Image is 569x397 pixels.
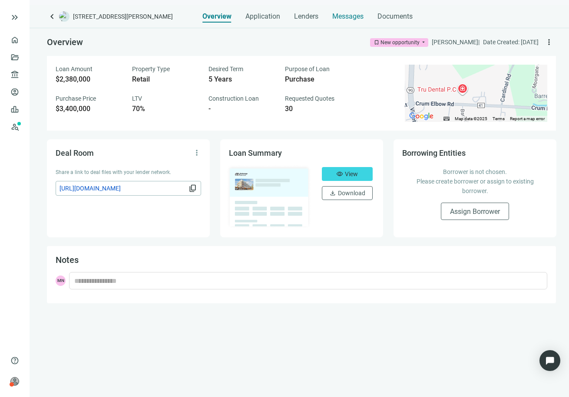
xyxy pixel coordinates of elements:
div: 30 [285,105,351,113]
span: bookmark [374,39,380,46]
span: person [10,377,19,386]
span: account_balance [10,70,17,79]
button: visibilityView [322,167,373,181]
a: Report a map error [510,116,545,121]
span: more_vert [545,38,553,46]
span: Documents [377,12,413,21]
a: Open this area in Google Maps (opens a new window) [407,111,436,122]
span: Deal Room [56,148,94,157]
span: Construction Loan [208,95,259,102]
div: $3,400,000 [56,105,122,113]
div: $2,380,000 [56,75,122,84]
button: Keyboard shortcuts [443,116,450,122]
span: more_vert [192,148,201,157]
span: Overview [47,37,83,47]
span: Desired Term [208,66,243,72]
span: Share a link to deal files with your lender network. [56,169,171,175]
span: MN [56,276,66,286]
div: Retail [132,75,198,84]
span: Assign Borrower [450,207,500,216]
span: [URL][DOMAIN_NAME] [60,184,187,193]
span: help [10,356,19,365]
span: Purchase Price [56,95,96,102]
p: Please create borrower or assign to existing borrower. [411,177,539,196]
span: View [345,171,358,177]
img: dealOverviewImg [226,164,311,229]
div: Date Created: [DATE] [483,37,539,47]
span: Purpose of Loan [285,66,330,72]
span: Property Type [132,66,170,72]
div: [PERSON_NAME] | [432,37,480,47]
button: downloadDownload [322,186,373,200]
div: - [208,105,275,113]
a: keyboard_arrow_left [47,11,57,22]
button: Assign Borrower [441,203,509,220]
span: visibility [336,171,343,177]
span: Application [245,12,280,21]
span: [STREET_ADDRESS][PERSON_NAME] [73,12,173,21]
span: Borrowing Entities [402,148,466,157]
span: Download [338,190,365,197]
span: LTV [132,95,142,102]
span: content_copy [189,184,197,193]
a: Terms (opens in new tab) [493,116,505,121]
button: more_vert [542,35,556,49]
span: Notes [56,255,79,265]
span: Requested Quotes [285,95,334,102]
div: 5 Years [208,75,275,84]
button: keyboard_double_arrow_right [10,12,20,23]
span: Messages [332,12,364,20]
span: Map data ©2025 [455,116,487,121]
span: Loan Amount [56,66,93,72]
img: Google [407,111,436,122]
div: 70% [132,105,198,113]
span: Loan Summary [229,148,282,157]
span: Overview [202,12,232,21]
span: Lenders [294,12,318,21]
button: more_vert [190,146,204,160]
img: deal-logo [59,11,69,22]
span: download [329,190,336,197]
div: Purchase [285,75,351,84]
div: New opportunity [380,38,420,47]
p: Borrower is not chosen. [411,167,539,177]
div: Open Intercom Messenger [539,350,560,371]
